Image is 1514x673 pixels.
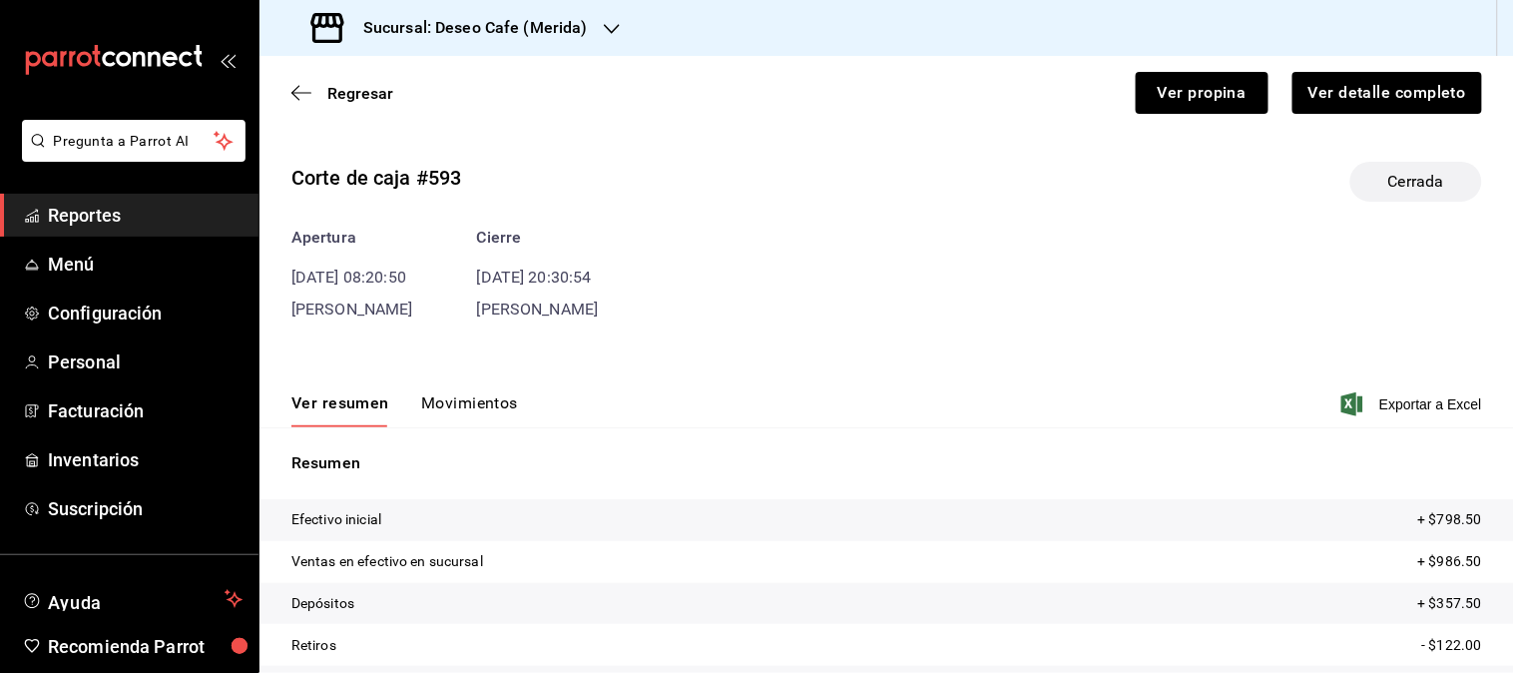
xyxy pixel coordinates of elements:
[1422,635,1482,656] p: - $122.00
[327,84,393,103] span: Regresar
[1418,593,1482,614] p: + $357.50
[1418,551,1482,572] p: + $986.50
[1136,72,1268,114] button: Ver propina
[48,587,217,611] span: Ayuda
[48,633,243,660] span: Recomienda Parrot
[291,551,483,572] p: Ventas en efectivo en sucursal
[291,268,406,287] time: [DATE] 08:20:50
[48,495,243,522] span: Suscripción
[477,226,599,250] div: Cierre
[291,509,381,530] p: Efectivo inicial
[1345,392,1482,416] button: Exportar a Excel
[48,348,243,375] span: Personal
[477,268,592,287] time: [DATE] 20:30:54
[291,226,413,250] div: Apertura
[54,131,215,152] span: Pregunta a Parrot AI
[291,451,1482,475] p: Resumen
[291,393,389,427] button: Ver resumen
[291,163,461,193] div: Corte de caja #593
[1292,72,1482,114] button: Ver detalle completo
[1418,509,1482,530] p: + $798.50
[1376,170,1456,194] span: Cerrada
[48,251,243,278] span: Menú
[220,52,236,68] button: open_drawer_menu
[48,202,243,229] span: Reportes
[347,16,588,40] h3: Sucursal: Deseo Cafe (Merida)
[22,120,246,162] button: Pregunta a Parrot AI
[477,300,599,319] span: [PERSON_NAME]
[291,84,393,103] button: Regresar
[291,393,518,427] div: navigation tabs
[421,393,518,427] button: Movimientos
[48,446,243,473] span: Inventarios
[291,635,336,656] p: Retiros
[291,300,413,319] span: [PERSON_NAME]
[291,593,354,614] p: Depósitos
[48,300,243,327] span: Configuración
[48,397,243,424] span: Facturación
[14,145,246,166] a: Pregunta a Parrot AI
